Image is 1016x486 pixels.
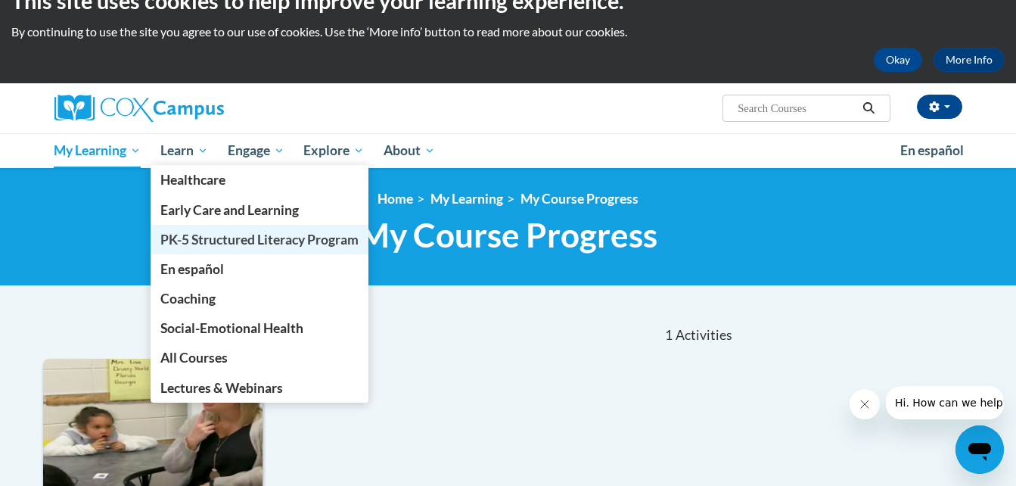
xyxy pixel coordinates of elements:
span: Learn [160,142,208,160]
span: My Course Progress [359,215,657,255]
span: Healthcare [160,172,225,188]
a: Cox Campus [54,95,342,122]
iframe: Button to launch messaging window [955,425,1004,474]
p: By continuing to use the site you agree to our use of cookies. Use the ‘More info’ button to read... [11,23,1005,40]
button: Account Settings [917,95,962,119]
a: Social-Emotional Health [151,313,368,343]
a: Engage [218,133,294,168]
span: En español [900,142,964,158]
button: Okay [874,48,922,72]
span: Early Care and Learning [160,202,299,218]
input: Search Courses [736,99,857,117]
span: My Learning [54,142,141,160]
span: Lectures & Webinars [160,380,283,396]
a: More Info [934,48,1005,72]
a: Learn [151,133,218,168]
a: Explore [294,133,374,168]
span: Social-Emotional Health [160,320,303,336]
a: En español [151,254,368,284]
a: Home [378,191,413,207]
span: Coaching [160,291,216,307]
a: My Learning [45,133,151,168]
iframe: Message from company [886,386,1004,419]
a: About [374,133,445,168]
a: PK-5 Structured Literacy Program [151,225,368,254]
a: En español [890,135,974,167]
a: Healthcare [151,165,368,195]
a: All Courses [151,343,368,372]
a: My Learning [430,191,503,207]
span: 1 [665,327,673,344]
span: Hi. How can we help? [9,11,123,23]
a: Early Care and Learning [151,195,368,225]
iframe: Close message [850,389,880,419]
img: Cox Campus [54,95,224,122]
span: En español [160,261,224,277]
span: All Courses [160,350,228,366]
span: PK-5 Structured Literacy Program [160,232,359,248]
div: Main menu [32,133,985,168]
span: Activities [676,327,732,344]
a: My Course Progress [520,191,638,207]
button: Search [857,99,880,117]
a: Lectures & Webinars [151,373,368,403]
span: Explore [303,142,364,160]
span: Engage [228,142,284,160]
span: About [384,142,435,160]
a: Coaching [151,284,368,313]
